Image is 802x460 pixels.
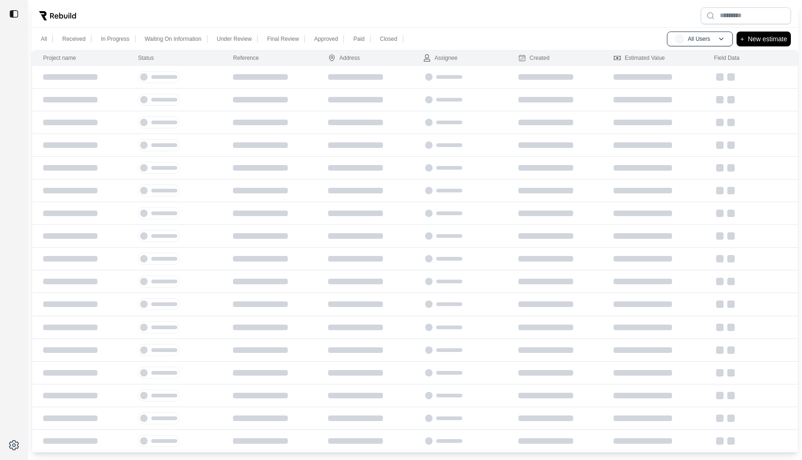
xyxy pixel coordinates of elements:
[267,35,299,43] p: Final Review
[675,34,684,44] span: AU
[62,35,85,43] p: Received
[518,54,550,62] div: Created
[314,35,338,43] p: Approved
[145,35,201,43] p: Waiting On Information
[9,9,19,19] img: toggle sidebar
[43,54,76,62] div: Project name
[101,35,129,43] p: In Progress
[39,11,76,20] img: Rebuild
[423,54,457,62] div: Assignee
[328,54,360,62] div: Address
[740,33,744,45] p: +
[217,35,252,43] p: Under Review
[737,32,791,46] button: +New estimate
[714,54,740,62] div: Field Data
[614,54,665,62] div: Estimated Value
[353,35,364,43] p: Paid
[688,35,710,43] p: All Users
[41,35,47,43] p: All
[380,35,397,43] p: Closed
[138,54,154,62] div: Status
[667,32,733,46] button: AUAll Users
[233,54,259,62] div: Reference
[748,33,787,45] p: New estimate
